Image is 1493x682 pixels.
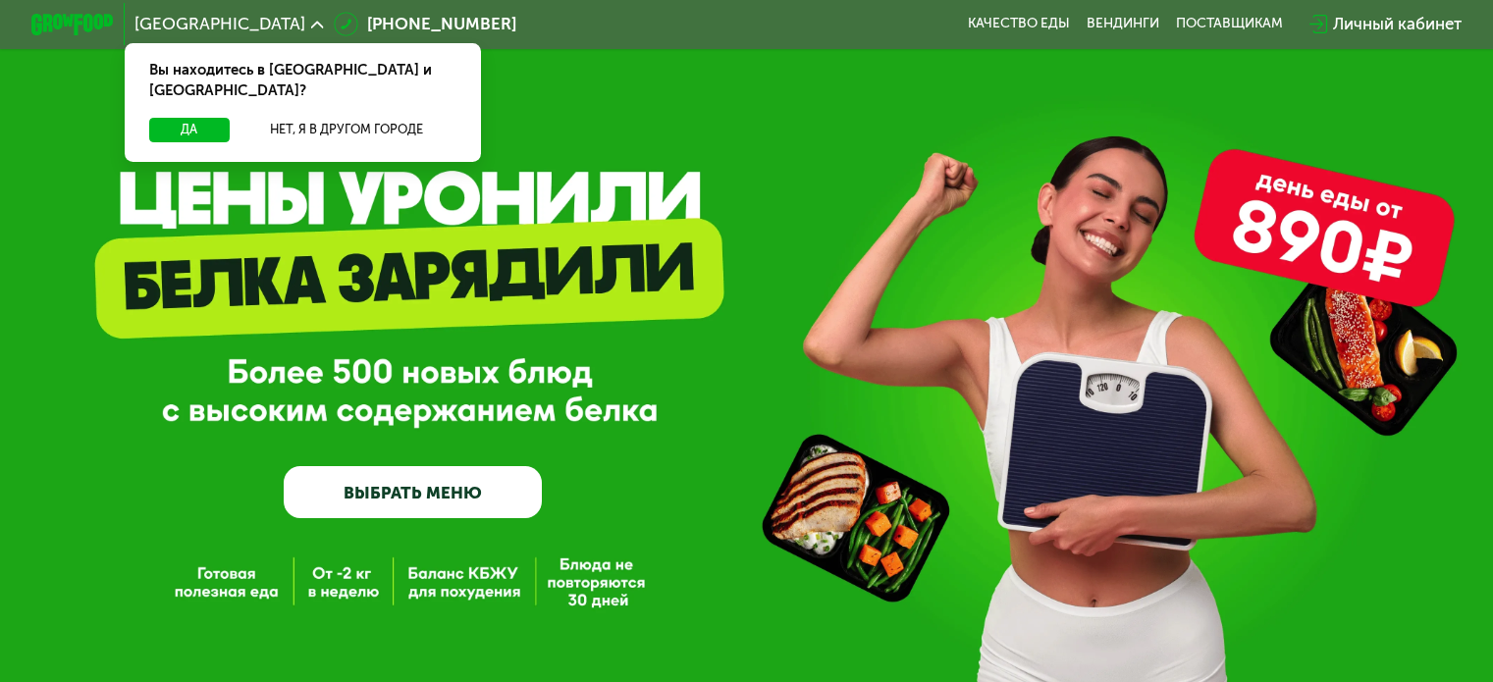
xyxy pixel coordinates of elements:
[1333,12,1462,36] div: Личный кабинет
[134,16,305,32] span: [GEOGRAPHIC_DATA]
[968,16,1070,32] a: Качество еды
[1087,16,1159,32] a: Вендинги
[149,118,229,142] button: Да
[334,12,516,36] a: [PHONE_NUMBER]
[238,118,456,142] button: Нет, я в другом городе
[1176,16,1283,32] div: поставщикам
[284,466,542,518] a: ВЫБРАТЬ МЕНЮ
[125,43,481,118] div: Вы находитесь в [GEOGRAPHIC_DATA] и [GEOGRAPHIC_DATA]?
